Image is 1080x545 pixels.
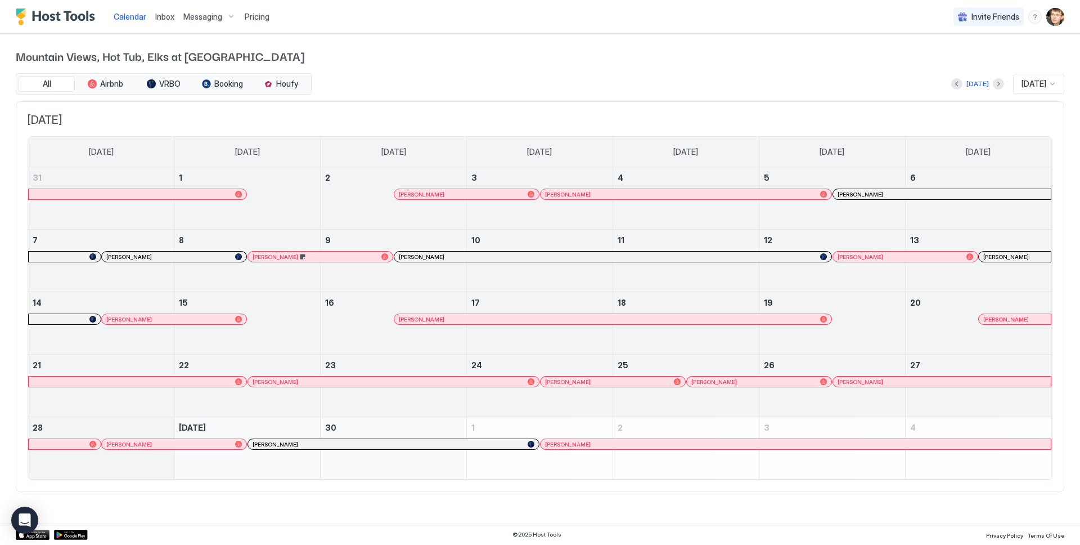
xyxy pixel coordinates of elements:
td: October 4, 2025 [905,417,1051,480]
button: [DATE] [965,77,991,91]
span: 12 [764,235,772,245]
span: 2 [618,423,623,432]
div: [PERSON_NAME] [399,316,827,323]
a: September 15, 2025 [174,292,320,313]
td: October 1, 2025 [467,417,613,480]
span: 14 [33,298,42,307]
a: September 25, 2025 [613,355,759,376]
a: September 29, 2025 [174,417,320,438]
a: Privacy Policy [986,529,1023,540]
span: 26 [764,360,775,370]
td: September 5, 2025 [759,167,905,230]
td: September 7, 2025 [28,230,174,292]
div: [PERSON_NAME] [253,378,534,386]
div: [PERSON_NAME] [253,441,534,448]
div: [PERSON_NAME] [106,441,242,448]
td: August 31, 2025 [28,167,174,230]
a: September 19, 2025 [759,292,905,313]
span: [PERSON_NAME] [983,253,1029,261]
div: [PERSON_NAME] [399,253,827,261]
td: September 25, 2025 [613,355,759,417]
a: September 30, 2025 [321,417,466,438]
span: 13 [910,235,919,245]
span: 25 [618,360,628,370]
button: All [19,76,75,92]
span: 31 [33,173,42,182]
a: September 3, 2025 [467,167,613,188]
a: September 7, 2025 [28,230,174,251]
span: [PERSON_NAME] [399,253,444,261]
td: September 29, 2025 [174,417,321,480]
div: [PERSON_NAME] [983,253,1046,261]
span: 4 [618,173,623,182]
a: Friday [808,137,856,167]
span: Inbox [155,12,174,21]
div: tab-group [16,73,312,95]
span: Booking [214,79,243,89]
div: [DATE] [966,79,989,89]
div: [PERSON_NAME] [399,191,534,198]
button: VRBO [136,76,192,92]
a: September 16, 2025 [321,292,466,313]
span: 6 [910,173,916,182]
div: menu [1028,10,1042,24]
td: September 27, 2025 [905,355,1051,417]
td: September 19, 2025 [759,292,905,355]
a: September 28, 2025 [28,417,174,438]
td: September 10, 2025 [467,230,613,292]
span: Airbnb [100,79,123,89]
button: Next month [993,78,1004,90]
td: September 24, 2025 [467,355,613,417]
div: User profile [1046,8,1064,26]
td: September 1, 2025 [174,167,321,230]
span: [DATE] [527,147,552,157]
a: September 6, 2025 [906,167,1051,188]
span: Invite Friends [971,12,1019,22]
span: © 2025 Host Tools [512,531,561,538]
a: October 1, 2025 [467,417,613,438]
td: September 14, 2025 [28,292,174,355]
span: 1 [471,423,475,432]
td: September 4, 2025 [613,167,759,230]
div: [PERSON_NAME] [545,441,1046,448]
a: Wednesday [516,137,563,167]
span: [DATE] [673,147,698,157]
span: 2 [325,173,330,182]
td: September 20, 2025 [905,292,1051,355]
div: [PERSON_NAME] [545,191,827,198]
div: [PERSON_NAME] [545,378,681,386]
a: Tuesday [370,137,417,167]
span: [PERSON_NAME] [106,316,152,323]
div: [PERSON_NAME] [253,253,388,261]
span: [DATE] [1021,79,1046,89]
span: [PERSON_NAME] [691,378,737,386]
span: [DATE] [89,147,114,157]
span: [DATE] [28,113,1052,127]
span: [PERSON_NAME] [545,378,591,386]
span: 8 [179,235,184,245]
td: September 12, 2025 [759,230,905,292]
span: [PERSON_NAME] [983,316,1029,323]
span: 20 [910,298,921,307]
td: October 2, 2025 [613,417,759,480]
td: October 3, 2025 [759,417,905,480]
span: Messaging [183,12,222,22]
span: 24 [471,360,482,370]
span: All [43,79,51,89]
span: 30 [325,423,336,432]
button: Houfy [253,76,309,92]
a: September 21, 2025 [28,355,174,376]
a: September 27, 2025 [906,355,1051,376]
a: Google Play Store [54,530,88,540]
a: Sunday [78,137,125,167]
td: September 9, 2025 [321,230,467,292]
div: [PERSON_NAME] [106,253,242,261]
span: [PERSON_NAME] [253,378,298,386]
td: September 18, 2025 [613,292,759,355]
span: [PERSON_NAME] [399,316,444,323]
a: September 10, 2025 [467,230,613,251]
span: [PERSON_NAME] [253,253,298,261]
a: October 2, 2025 [613,417,759,438]
div: App Store [16,530,49,540]
span: 27 [910,360,920,370]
